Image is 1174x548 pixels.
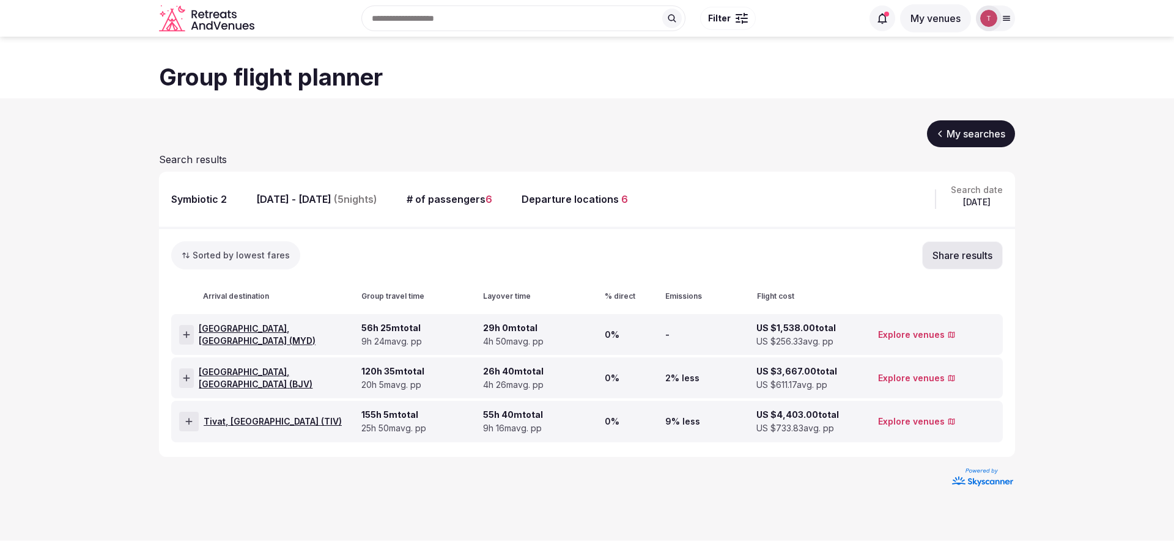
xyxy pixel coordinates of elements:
h1: Group flight planner [159,61,1015,93]
span: US $1,538.00 total [756,322,836,334]
div: 0% [605,315,660,354]
span: [DATE] [963,196,991,208]
span: 9h 16m avg. pp [483,422,542,434]
span: Tivat, [GEOGRAPHIC_DATA] ( TIV ) [204,415,342,428]
div: Departure locations [522,192,628,206]
span: 25h 50m avg. pp [361,422,426,434]
div: 0% [605,401,660,441]
a: Visit the homepage [159,5,257,32]
div: Arrival destination [179,291,356,302]
span: 155h 5m total [361,409,418,421]
span: 6 [621,193,628,205]
span: 29h 0m total [483,322,537,334]
a: Explore venues [878,329,956,341]
span: Filter [708,12,731,24]
div: 9% less [665,401,751,441]
svg: Retreats and Venues company logo [159,5,257,32]
div: Symbiotic 2 [171,192,227,206]
button: Filter [700,7,756,30]
div: Emissions [665,291,751,302]
span: 56h 25m total [361,322,421,334]
div: 2% less [665,358,751,398]
span: [GEOGRAPHIC_DATA], [GEOGRAPHIC_DATA] ( BJV ) [199,366,356,390]
div: Layover time [483,291,600,302]
button: Sorted by lowest fares [171,241,300,269]
span: US $733.83 avg. pp [756,422,834,434]
span: US $3,667.00 total [756,365,837,378]
a: Explore venues [878,415,956,428]
span: US $256.33 avg. pp [756,335,833,348]
span: 9h 24m avg. pp [361,335,422,348]
div: % direct [605,291,661,302]
div: [DATE] - [DATE] [256,192,377,206]
span: 20h 5m avg. pp [361,379,421,391]
div: Flight cost [757,291,874,302]
a: Explore venues [878,372,956,384]
div: - [665,315,751,354]
span: Search results [159,153,227,166]
div: Group travel time [361,291,478,302]
span: 4h 50m avg. pp [483,335,544,348]
div: # of passengers [407,192,492,206]
span: 4h 26m avg. pp [483,379,544,391]
span: US $611.17 avg. pp [756,379,827,391]
span: 6 [485,193,492,205]
span: ( 5 nights) [334,192,377,206]
button: My venues [900,4,971,32]
span: 26h 40m total [483,365,544,378]
span: [GEOGRAPHIC_DATA], [GEOGRAPHIC_DATA] ( MYD ) [199,323,356,346]
div: 0% [605,358,660,398]
span: Search date [951,184,1003,196]
a: My searches [927,120,1015,147]
span: 120h 35m total [361,365,424,378]
img: Thiago Martins [980,10,997,27]
button: Share results [922,241,1003,269]
a: My venues [900,12,971,24]
span: 55h 40m total [483,409,543,421]
span: US $4,403.00 total [756,409,839,421]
